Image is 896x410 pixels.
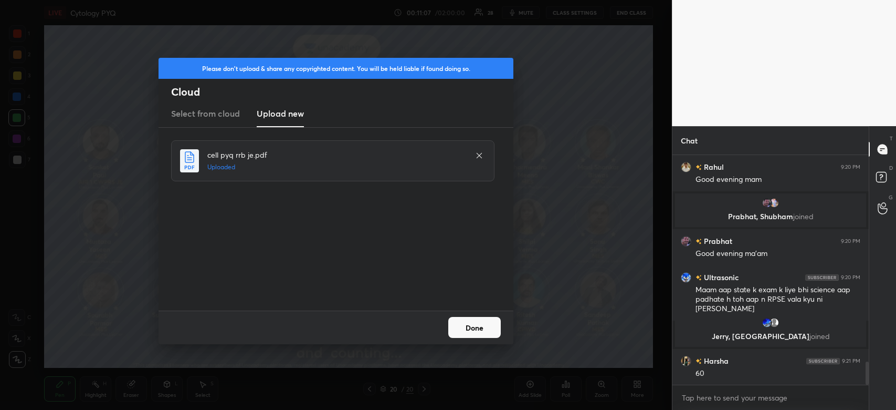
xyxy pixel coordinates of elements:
img: 656971f349bd4ddaa83a3b386d2ccda8.jpg [681,162,691,172]
h6: Rahul [702,161,724,172]
div: Maam aap state k exam k liye bhi science aap padhate h toh aap n RPSE vala kyu ni [PERSON_NAME] [695,285,860,314]
img: aa96530923024f3abe436059313a40dc.jpg [681,272,691,283]
img: no-rating-badge.077c3623.svg [695,239,702,244]
h6: Harsha [702,355,729,366]
h3: Upload new [257,107,304,120]
img: 6deafa9af7c545c7a78e66a4eecf809a.jpg [769,198,779,208]
div: 9:20 PM [841,274,860,281]
h5: Uploaded [207,162,465,172]
div: 9:20 PM [841,164,860,170]
p: D [889,164,893,172]
p: T [890,135,893,142]
div: Please don't upload & share any copyrighted content. You will be held liable if found doing so. [159,58,513,79]
button: Done [448,317,501,338]
img: d2632110751949f69648f4a68a4af77f.jpg [762,317,772,328]
img: no-rating-badge.077c3623.svg [695,165,702,170]
img: 6cd2688db82340f09d6f36240618246a.jpg [681,236,691,247]
span: joined [809,331,830,341]
div: 60 [695,368,860,379]
img: 30dc4204f44b46b7a70484b4f9219911.jpg [681,356,691,366]
img: 4P8fHbbgJtejmAAAAAElFTkSuQmCC [806,358,840,364]
div: Good evening mam [695,175,860,185]
h4: cell pyq rrb je.pdf [207,149,465,160]
img: 6cd2688db82340f09d6f36240618246a.jpg [762,198,772,208]
span: joined [793,211,814,221]
img: no-rating-badge.077c3623.svg [695,358,702,364]
p: Jerry, [GEOGRAPHIC_DATA] [681,332,860,341]
img: default.png [769,317,779,328]
div: grid [672,155,869,385]
h2: Cloud [171,85,513,99]
div: 9:21 PM [842,358,860,364]
p: G [889,193,893,201]
div: Good evening ma'am [695,249,860,259]
img: no-rating-badge.077c3623.svg [695,275,702,281]
p: Prabhat, Shubham [681,212,860,221]
img: 4P8fHbbgJtejmAAAAAElFTkSuQmCC [805,274,839,281]
h6: Ultrasonic [702,272,739,283]
p: Chat [672,127,706,155]
h6: Prabhat [702,235,732,247]
div: 9:20 PM [841,238,860,244]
